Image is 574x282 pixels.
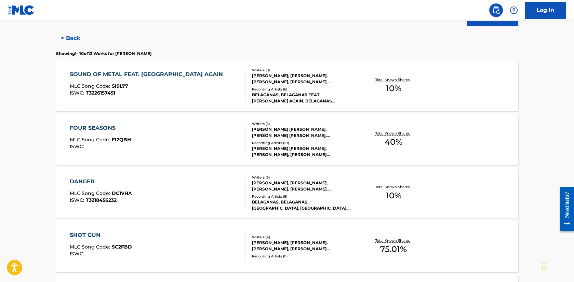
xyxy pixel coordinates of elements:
[56,30,97,47] button: < Back
[70,231,132,239] div: SHOT GUN
[70,70,226,79] div: SOUND OF METAL FEAT. [GEOGRAPHIC_DATA] AGAIN
[252,194,355,199] div: Recording Artists ( 9 )
[525,2,566,19] a: Log In
[540,249,574,282] iframe: Chat Widget
[70,244,112,250] span: MLC Song Code :
[112,190,132,196] span: DC1VHA
[489,3,503,17] a: Public Search
[70,137,112,143] span: MLC Song Code :
[56,114,518,165] a: FOUR SEASONSMLC Song Code:FI2QBHISWC:Writers (5)[PERSON_NAME] [PERSON_NAME], [PERSON_NAME] [PERSO...
[252,180,355,192] div: [PERSON_NAME], [PERSON_NAME], [PERSON_NAME], [PERSON_NAME], [PERSON_NAME]
[70,197,86,203] span: ISWC :
[252,199,355,211] div: BELAGANAS, BELAGANAS, [GEOGRAPHIC_DATA], [GEOGRAPHIC_DATA], [GEOGRAPHIC_DATA]
[8,5,35,15] img: MLC Logo
[86,197,117,203] span: T3218456232
[252,140,355,145] div: Recording Artists ( 10 )
[542,256,546,277] div: Drag
[375,184,412,189] p: Total Known Shares:
[70,90,86,96] span: ISWC :
[252,240,355,252] div: [PERSON_NAME], [PERSON_NAME], [PERSON_NAME], [PERSON_NAME] [PERSON_NAME]
[492,6,500,14] img: search
[252,145,355,158] div: [PERSON_NAME] [PERSON_NAME],[PERSON_NAME], [PERSON_NAME] [PERSON_NAME], [PERSON_NAME] [PERSON_NAM...
[510,6,518,14] img: help
[252,73,355,85] div: [PERSON_NAME], [PERSON_NAME], [PERSON_NAME], [PERSON_NAME], [PERSON_NAME] GRADO, [PERSON_NAME], [...
[112,244,132,250] span: SC2FBD
[56,51,151,57] p: Showing 1 - 10 of 13 Works for [PERSON_NAME]
[252,254,355,259] div: Recording Artists ( 0 )
[56,60,518,111] a: SOUND OF METAL FEAT. [GEOGRAPHIC_DATA] AGAINMLC Song Code:SI9L77ISWC:T3226157451Writers (8)[PERSO...
[86,90,115,96] span: T3226157451
[507,3,521,17] div: Help
[375,131,412,136] p: Total Known Shares:
[70,143,86,150] span: ISWC :
[252,126,355,139] div: [PERSON_NAME] [PERSON_NAME], [PERSON_NAME] [PERSON_NAME], [PERSON_NAME], [PERSON_NAME], [PERSON_N...
[252,92,355,104] div: BELAGANAS, BELAGANAS FEAT. [PERSON_NAME] AGAIN, BELAGANAS FEATURING [PERSON_NAME] AGAIN, [PERSON_...
[252,121,355,126] div: Writers ( 5 )
[386,82,401,95] span: 10 %
[375,77,412,82] p: Total Known Shares:
[252,175,355,180] div: Writers ( 5 )
[112,83,128,89] span: SI9L77
[386,189,401,202] span: 10 %
[70,190,112,196] span: MLC Song Code :
[56,167,518,218] a: DANGERMLC Song Code:DC1VHAISWC:T3218456232Writers (5)[PERSON_NAME], [PERSON_NAME], [PERSON_NAME],...
[380,243,407,255] span: 75.01 %
[375,238,412,243] p: Total Known Shares:
[56,221,518,272] a: SHOT GUNMLC Song Code:SC2FBDISWC:Writers (4)[PERSON_NAME], [PERSON_NAME], [PERSON_NAME], [PERSON_...
[70,83,112,89] span: MLC Song Code :
[70,178,132,186] div: DANGER
[385,136,402,148] span: 40 %
[252,87,355,92] div: Recording Artists ( 6 )
[252,68,355,73] div: Writers ( 8 )
[70,251,86,257] span: ISWC :
[252,235,355,240] div: Writers ( 4 )
[70,124,131,132] div: FOUR SEASONS
[555,181,574,236] iframe: Resource Center
[112,137,131,143] span: FI2QBH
